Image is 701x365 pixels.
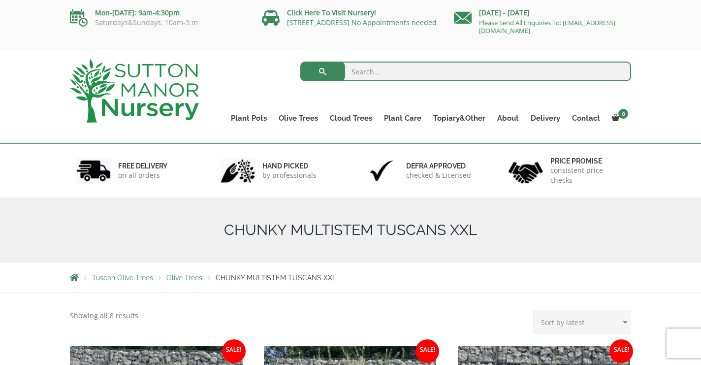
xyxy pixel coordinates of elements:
a: [STREET_ADDRESS] No Appointments needed [287,18,437,27]
a: About [491,111,525,125]
p: Showing all 8 results [70,310,138,322]
span: Sale! [609,339,633,363]
a: Contact [566,111,606,125]
img: logo [70,59,199,123]
a: Please Send All Enquiries To: [EMAIL_ADDRESS][DOMAIN_NAME] [479,18,615,35]
a: Olive Trees [273,111,324,125]
input: Search... [300,62,632,81]
p: [DATE] - [DATE] [454,7,631,19]
span: Sale! [415,339,439,363]
p: Mon-[DATE]: 9am-4:30pm [70,7,247,19]
a: Tuscan Olive Trees [92,274,153,282]
a: Click Here To Visit Nursery! [287,8,376,17]
a: Topiary&Other [427,111,491,125]
h6: Defra approved [406,162,471,170]
h6: hand picked [262,162,317,170]
nav: Breadcrumbs [70,273,631,281]
select: Shop order [533,310,631,334]
img: 3.jpg [364,158,399,183]
a: Plant Care [378,111,427,125]
p: Saturdays&Sundays: 10am-3:m [70,19,247,27]
img: 2.jpg [221,158,255,183]
img: 1.jpg [76,158,111,183]
span: CHUNKY MULTISTEM TUSCANS XXL [216,274,336,282]
a: Delivery [525,111,566,125]
p: checked & Licensed [406,170,471,180]
a: Plant Pots [225,111,273,125]
p: consistent price checks [550,166,625,185]
a: 0 [606,111,631,125]
img: 4.jpg [509,156,543,186]
h1: CHUNKY MULTISTEM TUSCANS XXL [70,221,631,239]
p: on all orders [118,170,167,180]
a: Cloud Trees [324,111,378,125]
h6: Price promise [550,157,625,166]
span: Sale! [222,339,246,363]
p: by professionals [262,170,317,180]
h6: FREE DELIVERY [118,162,167,170]
span: 0 [618,109,628,119]
a: Olive Trees [166,274,202,282]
